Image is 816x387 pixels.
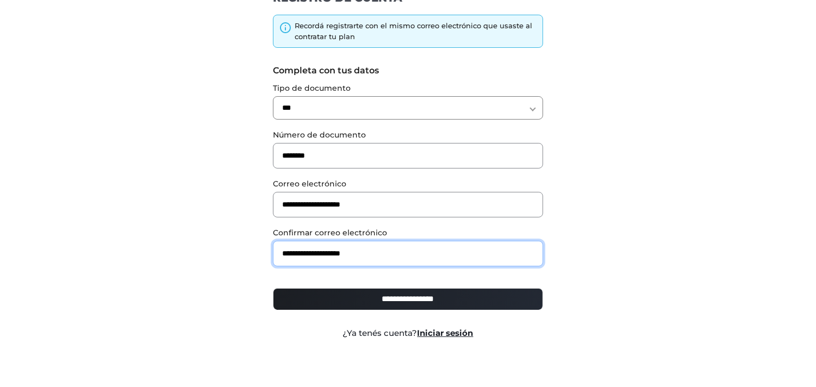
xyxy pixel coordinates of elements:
label: Tipo de documento [273,83,543,94]
label: Número de documento [273,129,543,141]
label: Confirmar correo electrónico [273,227,543,239]
label: Completa con tus datos [273,64,543,77]
div: Recordá registrarte con el mismo correo electrónico que usaste al contratar tu plan [295,21,537,42]
a: Iniciar sesión [418,328,474,338]
label: Correo electrónico [273,178,543,190]
div: ¿Ya tenés cuenta? [265,327,551,340]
